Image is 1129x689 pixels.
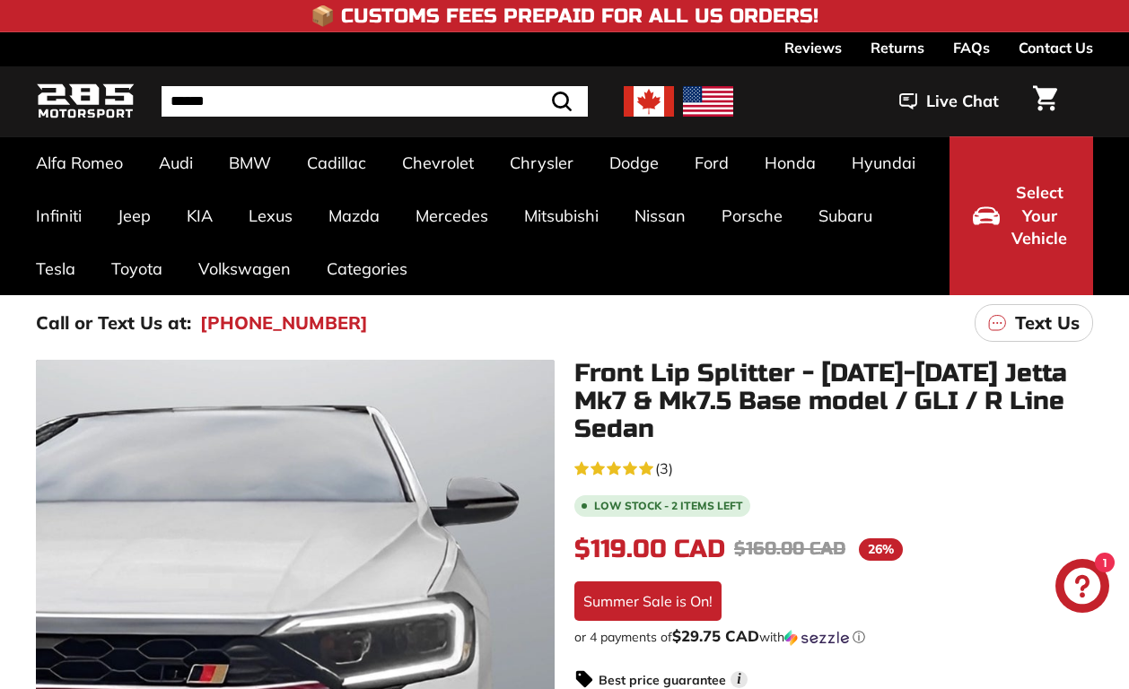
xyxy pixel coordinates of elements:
[731,671,748,688] span: i
[953,32,990,63] a: FAQs
[1019,32,1093,63] a: Contact Us
[859,538,903,561] span: 26%
[200,310,368,336] a: [PHONE_NUMBER]
[784,32,842,63] a: Reviews
[311,189,398,242] a: Mazda
[311,5,818,27] h4: 📦 Customs Fees Prepaid for All US Orders!
[574,360,1093,442] h1: Front Lip Splitter - [DATE]-[DATE] Jetta Mk7 & Mk7.5 Base model / GLI / R Line Sedan
[289,136,384,189] a: Cadillac
[384,136,492,189] a: Chevrolet
[162,86,588,117] input: Search
[18,189,100,242] a: Infiniti
[617,189,704,242] a: Nissan
[747,136,834,189] a: Honda
[231,189,311,242] a: Lexus
[93,242,180,295] a: Toyota
[398,189,506,242] a: Mercedes
[599,672,726,688] strong: Best price guarantee
[574,456,1093,479] a: 5.0 rating (3 votes)
[704,189,801,242] a: Porsche
[1022,71,1068,132] a: Cart
[975,304,1093,342] a: Text Us
[926,90,999,113] span: Live Chat
[36,81,135,123] img: Logo_285_Motorsport_areodynamics_components
[574,581,722,621] div: Summer Sale is On!
[672,626,759,645] span: $29.75 CAD
[677,136,747,189] a: Ford
[784,630,849,646] img: Sezzle
[18,242,93,295] a: Tesla
[574,628,1093,646] div: or 4 payments of with
[180,242,309,295] a: Volkswagen
[574,628,1093,646] div: or 4 payments of$29.75 CADwithSezzle Click to learn more about Sezzle
[309,242,425,295] a: Categories
[871,32,924,63] a: Returns
[876,79,1022,124] button: Live Chat
[655,458,673,479] span: (3)
[594,501,743,511] span: Low stock - 2 items left
[169,189,231,242] a: KIA
[591,136,677,189] a: Dodge
[211,136,289,189] a: BMW
[574,534,725,564] span: $119.00 CAD
[36,310,191,336] p: Call or Text Us at:
[141,136,211,189] a: Audi
[834,136,933,189] a: Hyundai
[100,189,169,242] a: Jeep
[1009,181,1070,250] span: Select Your Vehicle
[1050,559,1115,617] inbox-online-store-chat: Shopify online store chat
[801,189,890,242] a: Subaru
[950,136,1093,295] button: Select Your Vehicle
[18,136,141,189] a: Alfa Romeo
[1015,310,1080,336] p: Text Us
[734,537,845,560] span: $160.00 CAD
[506,189,617,242] a: Mitsubishi
[492,136,591,189] a: Chrysler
